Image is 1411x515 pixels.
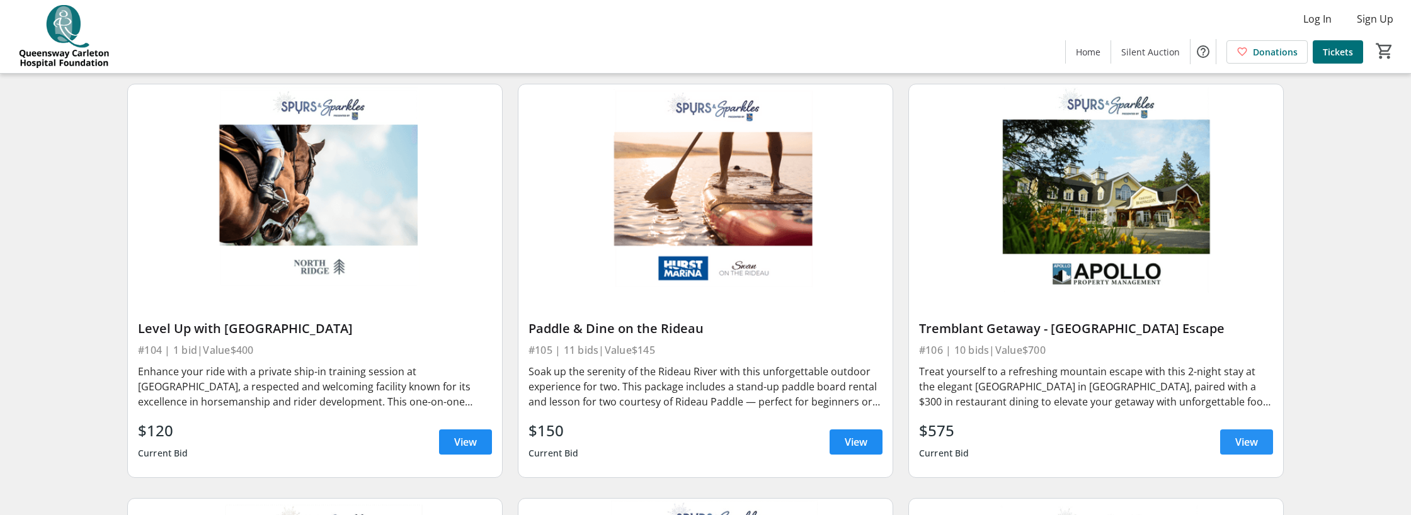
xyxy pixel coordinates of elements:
img: Paddle & Dine on the Rideau [518,84,893,295]
img: QCH Foundation's Logo [8,5,120,68]
div: $575 [919,419,969,442]
div: Tremblant Getaway - [GEOGRAPHIC_DATA] Escape [919,321,1273,336]
div: Soak up the serenity of the Rideau River with this unforgettable outdoor experience for two. This... [528,364,883,409]
a: Tickets [1313,40,1363,64]
span: Tickets [1323,45,1353,59]
button: Sign Up [1347,9,1403,29]
a: View [830,429,883,455]
a: Silent Auction [1111,40,1190,64]
div: #105 | 11 bids | Value $145 [528,341,883,359]
button: Cart [1373,40,1396,62]
a: View [439,429,492,455]
div: Level Up with [GEOGRAPHIC_DATA] [138,321,492,336]
div: Enhance your ride with a private ship-in training session at [GEOGRAPHIC_DATA], a respected and w... [138,364,492,409]
div: Current Bid [528,442,579,465]
div: $120 [138,419,188,442]
span: Home [1076,45,1100,59]
div: $150 [528,419,579,442]
img: Tremblant Getaway - Chateau Beauvallon Escape [909,84,1283,295]
div: Paddle & Dine on the Rideau [528,321,883,336]
div: Current Bid [138,442,188,465]
span: View [1235,434,1258,450]
span: Silent Auction [1121,45,1180,59]
div: Current Bid [919,442,969,465]
img: Level Up with Northridge Farm [128,84,502,295]
div: Treat yourself to a refreshing mountain escape with this 2-night stay at the elegant [GEOGRAPHIC_... [919,364,1273,409]
div: #106 | 10 bids | Value $700 [919,341,1273,359]
span: Sign Up [1357,11,1393,26]
button: Help [1191,39,1216,64]
span: Donations [1253,45,1298,59]
a: Donations [1226,40,1308,64]
span: View [454,434,477,450]
a: Home [1066,40,1111,64]
a: View [1220,429,1273,455]
span: View [845,434,867,450]
button: Log In [1293,9,1342,29]
span: Log In [1303,11,1332,26]
div: #104 | 1 bid | Value $400 [138,341,492,359]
